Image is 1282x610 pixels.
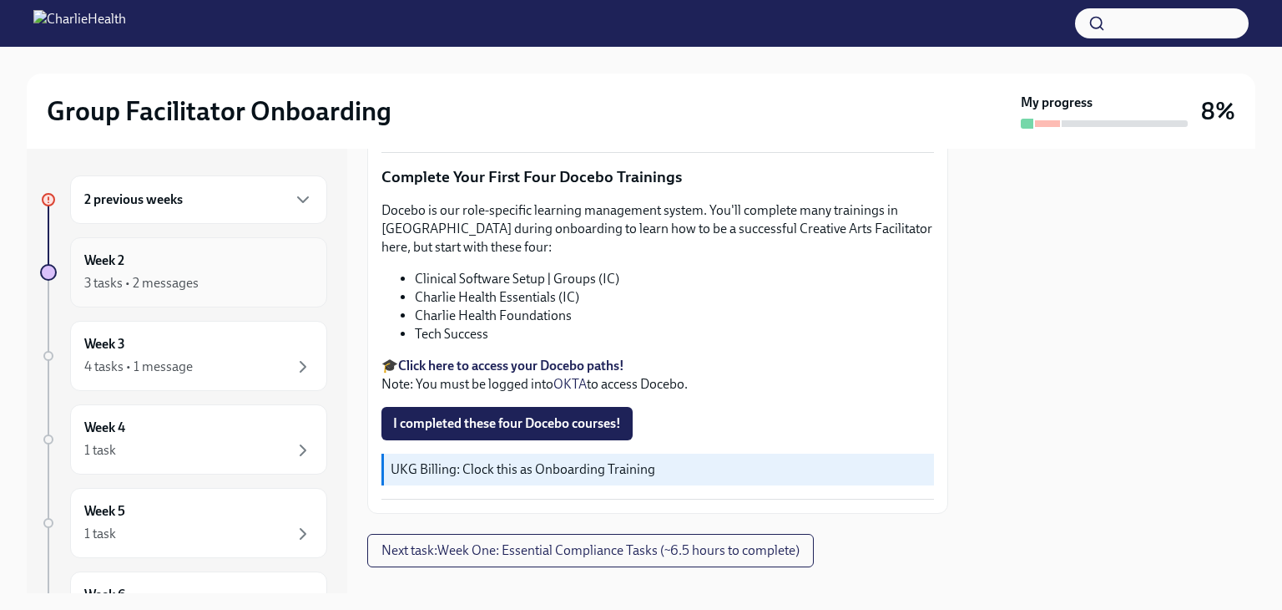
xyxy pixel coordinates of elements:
h6: Week 6 [84,586,125,604]
h6: 2 previous weeks [84,191,183,209]
p: 🎓 Note: You must be logged into to access Docebo. [381,357,934,394]
div: 1 task [84,525,116,543]
li: Tech Success [415,325,934,343]
p: UKG Billing: Clock this as Onboarding Training [391,460,927,479]
h6: Week 3 [84,335,125,353]
h6: Week 4 [84,419,125,437]
a: Week 34 tasks • 1 message [40,321,327,391]
li: Charlie Health Foundations [415,307,934,325]
a: Week 41 task [40,404,327,475]
div: 4 tasks • 1 message [84,358,193,376]
span: I completed these four Docebo courses! [393,415,621,432]
span: Next task : Week One: Essential Compliance Tasks (~6.5 hours to complete) [381,542,800,559]
a: Week 23 tasks • 2 messages [40,237,327,308]
a: OKTA [553,376,587,392]
h6: Week 5 [84,502,125,521]
h3: 8% [1201,96,1235,126]
h2: Group Facilitator Onboarding [47,94,391,128]
li: Clinical Software Setup | Groups (IC) [415,270,934,288]
div: 2 previous weeks [70,175,327,224]
p: Complete Your First Four Docebo Trainings [381,166,934,188]
a: Click here to access your Docebo paths! [398,358,624,374]
p: Docebo is our role-specific learning management system. You'll complete many trainings in [GEOGRA... [381,201,934,257]
img: CharlieHealth [33,10,126,37]
h6: Week 2 [84,252,124,270]
div: 3 tasks • 2 messages [84,274,199,292]
a: Week 51 task [40,488,327,558]
li: Charlie Health Essentials (IC) [415,288,934,307]
button: Next task:Week One: Essential Compliance Tasks (~6.5 hours to complete) [367,534,814,567]
strong: My progress [1021,94,1093,112]
button: I completed these four Docebo courses! [381,407,633,440]
div: 1 task [84,441,116,460]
